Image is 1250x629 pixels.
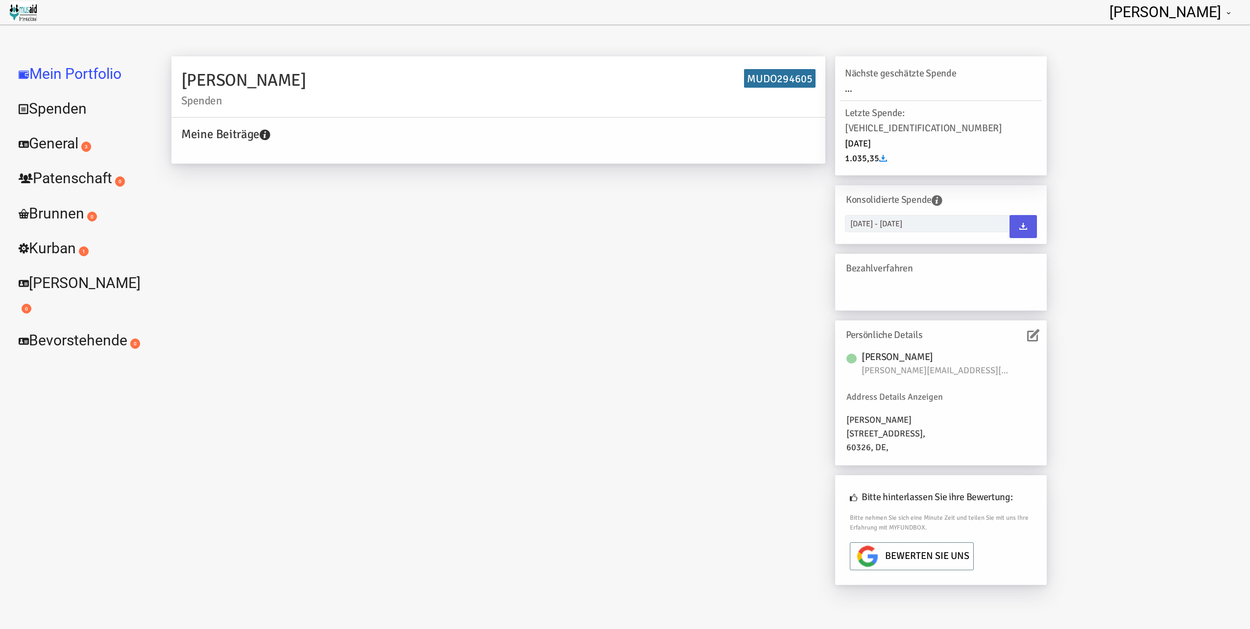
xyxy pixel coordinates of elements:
[10,1,37,21] img: Musaid e.V.
[850,514,1029,532] span: Bitte nehmen Sie sich eine Minute Zeit und teilen Sie mit uns Ihre Erfahrung mit MYFUNDBOX.
[260,129,270,140] i: Ihre Ursacheninformationen werden verfügbar sein,indem Sie Ihre Ursachen auswählen. Sie können de...
[845,138,871,149] span: [DATE]
[87,212,97,221] span: 0
[845,153,887,164] span: 1.035,35
[181,95,816,106] small: Spenden
[10,161,157,196] a: Patenschaft0
[10,91,157,126] a: Spenden
[846,441,1035,455] div: 60326, DE,
[81,142,91,151] span: 3
[862,350,1035,365] h6: [PERSON_NAME]
[845,122,1002,134] span: [VEHICLE_IDENTIFICATION_NUMBER]
[845,106,1037,136] h6: Letzte Spende:
[10,196,157,231] a: Brunnen0
[22,304,31,314] span: 0
[885,543,969,570] span: Bewerten Sie uns
[932,195,942,206] i: Sie können die benötigten Spenden als PDF auswählen,indem Sie den Datumsbereich eingeben und auf ...
[744,69,816,88] h6: MUDO294605
[10,56,157,92] a: Mein Portfolio
[130,339,140,348] span: 0
[845,83,852,94] span: ...
[846,261,1032,276] h6: Bezahlverfahren
[854,543,881,570] img: google_transparent.png
[846,413,1035,427] div: [PERSON_NAME]
[850,542,974,570] a: Bewerten Sie uns
[10,231,157,266] a: Kurban1
[10,126,157,161] a: General3
[850,490,1032,505] h6: Bitte hinterlassen Sie ihre Bewertung:
[862,364,1009,378] span: primär E-Mail
[846,427,1035,441] div: [STREET_ADDRESS],
[10,266,157,323] a: [PERSON_NAME]0
[79,246,89,256] span: 1
[846,193,1032,208] h6: Konsolidierte Spende
[181,67,816,106] h2: [PERSON_NAME]
[845,66,1037,81] h6: Nächste geschätzte Spende
[846,390,1035,404] div: Address Details Anzeigen
[115,176,125,186] span: 0
[181,125,820,144] h4: Meine Beiträge
[846,328,1032,343] h6: Persönliche Details
[1109,3,1221,21] span: [PERSON_NAME]
[10,323,157,358] a: Bevorstehende0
